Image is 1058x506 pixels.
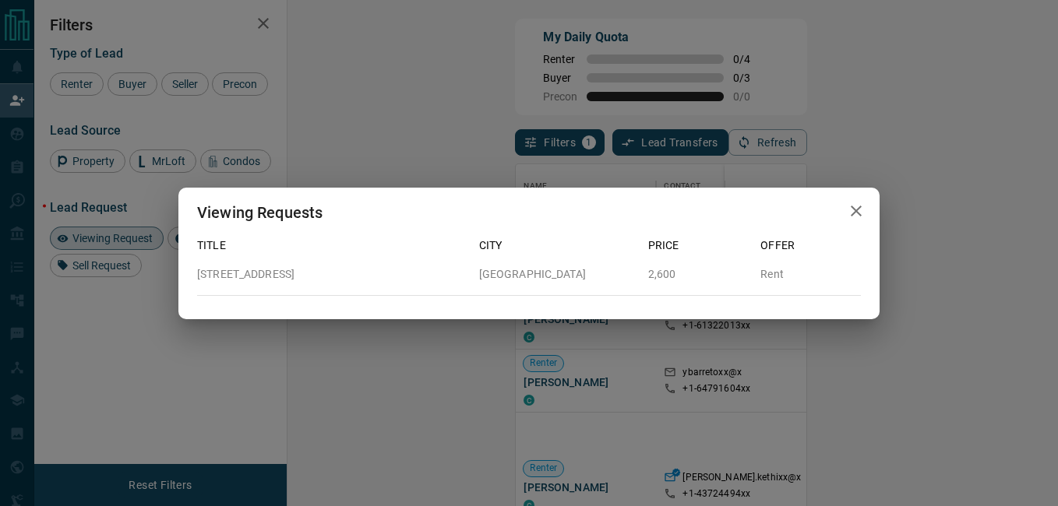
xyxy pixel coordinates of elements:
[479,237,636,254] p: City
[760,237,861,254] p: Offer
[479,266,636,283] p: [GEOGRAPHIC_DATA]
[648,237,749,254] p: Price
[178,188,341,237] h2: Viewing Requests
[760,266,861,283] p: Rent
[197,266,467,283] p: [STREET_ADDRESS]
[648,266,749,283] p: 2,600
[197,237,467,254] p: Title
